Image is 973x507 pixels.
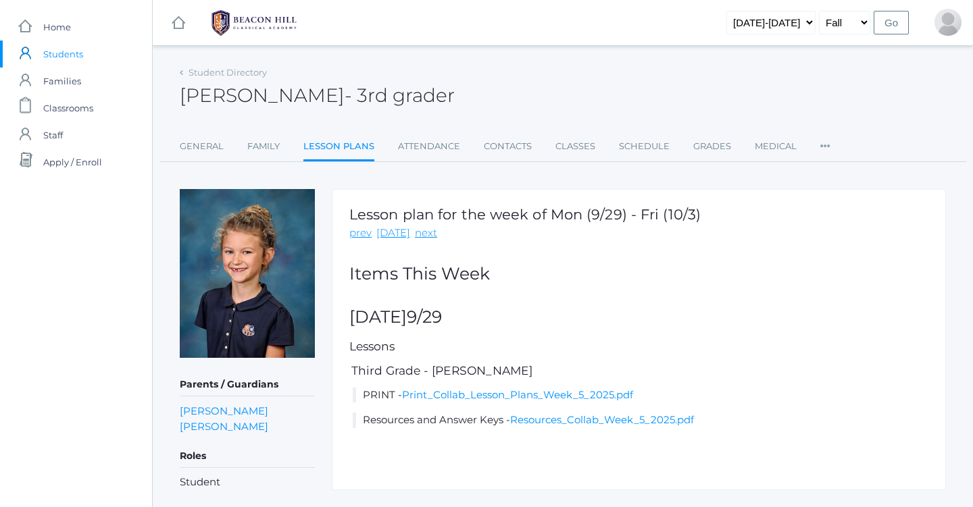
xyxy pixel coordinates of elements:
span: Students [43,41,83,68]
a: Print_Collab_Lesson_Plans_Week_5_2025.pdf [402,388,633,401]
h1: Lesson plan for the week of Mon (9/29) - Fri (10/3) [349,207,701,222]
a: [PERSON_NAME] [180,403,268,419]
span: 9/29 [407,306,442,327]
h5: Lessons [349,340,928,353]
h2: [DATE] [349,308,928,327]
input: Go [874,11,909,34]
a: next [415,225,437,241]
a: prev [349,225,372,241]
img: 1_BHCALogos-05.png [203,6,305,40]
a: General [180,133,224,160]
a: Lesson Plans [303,133,374,162]
img: Idella Long [180,189,315,358]
li: Resources and Answer Keys - [353,412,928,428]
h5: Parents / Guardians [180,373,315,396]
h5: Roles [180,445,315,468]
a: Student Directory [189,67,267,78]
a: [PERSON_NAME] [180,419,268,434]
h2: [PERSON_NAME] [180,85,455,106]
span: Classrooms [43,95,93,122]
h2: Items This Week [349,265,928,284]
a: Classes [555,133,595,160]
h5: Third Grade - [PERSON_NAME] [349,365,928,377]
a: Medical [755,133,797,160]
a: Contacts [484,133,532,160]
span: Staff [43,122,63,149]
div: Stephen Long [934,9,962,36]
span: Home [43,14,71,41]
a: Schedule [619,133,670,160]
a: Grades [693,133,731,160]
span: Apply / Enroll [43,149,102,176]
li: Student [180,475,315,490]
span: Families [43,68,81,95]
a: Attendance [398,133,460,160]
a: [DATE] [376,225,410,241]
a: Resources_Collab_Week_5_2025.pdf [510,413,694,426]
a: Family [247,133,280,160]
span: - 3rd grader [345,84,455,107]
li: PRINT - [353,388,928,403]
